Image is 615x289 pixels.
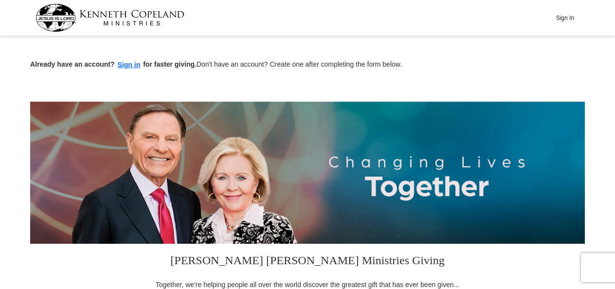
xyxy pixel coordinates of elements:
button: Sign In [550,10,579,25]
strong: Already have an account? for faster giving. [30,60,197,68]
p: Don't have an account? Create one after completing the form below. [30,59,585,71]
img: kcm-header-logo.svg [36,4,184,32]
button: Sign in [115,59,144,71]
h3: [PERSON_NAME] [PERSON_NAME] Ministries Giving [149,244,466,280]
